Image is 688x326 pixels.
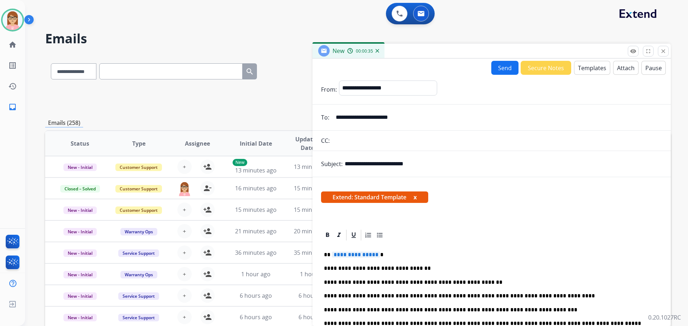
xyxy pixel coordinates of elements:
mat-icon: search [245,67,254,76]
mat-icon: close [660,48,666,54]
p: New [233,159,247,166]
span: New - Initial [63,228,97,235]
span: + [183,227,186,235]
span: Service Support [118,314,159,321]
span: 1 hour ago [300,270,329,278]
span: 00:00:35 [356,48,373,54]
span: 21 minutes ago [235,227,277,235]
button: + [177,203,192,217]
mat-icon: person_add [203,248,212,257]
span: 20 minutes ago [294,227,335,235]
p: CC: [321,136,330,145]
span: Customer Support [115,185,162,193]
span: New - Initial [63,249,97,257]
span: 13 minutes ago [235,166,277,174]
span: Customer Support [115,206,162,214]
mat-icon: person_remove [203,184,212,193]
span: New - Initial [63,292,97,300]
span: 16 minutes ago [235,184,277,192]
h2: Emails [45,31,671,46]
p: Subject: [321,160,343,168]
div: Underline [348,230,359,240]
button: + [177,310,192,324]
span: + [183,205,186,214]
mat-icon: list_alt [8,61,17,70]
mat-icon: home [8,40,17,49]
div: Ordered List [363,230,374,240]
div: Bullet List [374,230,385,240]
span: + [183,313,186,321]
mat-icon: person_add [203,291,212,300]
span: 6 hours ago [240,313,272,321]
p: To: [321,113,329,122]
button: + [177,288,192,303]
img: agent-avatar [177,181,192,196]
button: + [177,245,192,260]
div: Italic [334,230,344,240]
span: New - Initial [63,164,97,171]
span: New - Initial [63,314,97,321]
span: 15 minutes ago [294,184,335,192]
span: Updated Date [291,135,324,152]
span: Warranty Ops [120,271,157,278]
p: Emails (258) [45,118,83,127]
mat-icon: person_add [203,162,212,171]
button: Attach [613,61,639,75]
mat-icon: person_add [203,313,212,321]
mat-icon: remove_red_eye [630,48,636,54]
button: Templates [574,61,610,75]
mat-icon: person_add [203,227,212,235]
span: + [183,291,186,300]
mat-icon: fullscreen [645,48,651,54]
span: Type [132,139,145,148]
span: Initial Date [240,139,272,148]
span: Status [71,139,89,148]
span: 6 hours ago [298,313,331,321]
span: Closed – Solved [60,185,100,193]
span: New - Initial [63,271,97,278]
button: + [177,267,192,281]
span: 15 minutes ago [235,206,277,214]
span: Extend: Standard Template [321,191,428,203]
button: + [177,224,192,238]
mat-icon: person_add [203,205,212,214]
button: Send [491,61,519,75]
img: avatar [3,10,23,30]
button: Pause [641,61,666,75]
button: + [177,160,192,174]
span: 35 minutes ago [294,249,335,257]
span: 15 minutes ago [294,206,335,214]
button: Secure Notes [521,61,571,75]
span: 36 minutes ago [235,249,277,257]
span: 6 hours ago [298,292,331,300]
span: + [183,162,186,171]
span: New [333,47,344,55]
span: Customer Support [115,164,162,171]
span: Warranty Ops [120,228,157,235]
span: 1 hour ago [241,270,271,278]
span: Service Support [118,292,159,300]
span: Assignee [185,139,210,148]
span: 6 hours ago [240,292,272,300]
mat-icon: history [8,82,17,91]
span: 13 minutes ago [294,163,335,171]
mat-icon: inbox [8,103,17,111]
span: New - Initial [63,206,97,214]
mat-icon: person_add [203,270,212,278]
button: x [414,193,417,201]
span: Service Support [118,249,159,257]
div: Bold [322,230,333,240]
p: 0.20.1027RC [648,313,681,322]
span: + [183,270,186,278]
p: From: [321,85,337,94]
span: + [183,248,186,257]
